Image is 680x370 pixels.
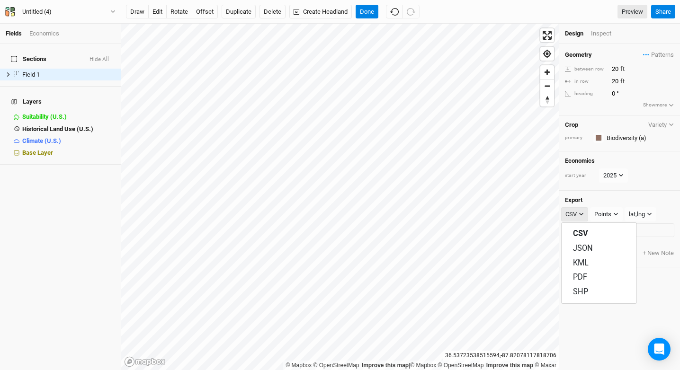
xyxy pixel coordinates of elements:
button: Undo (^z) [386,5,403,19]
span: Sections [11,55,46,63]
button: draw [126,5,149,19]
div: Field 1 [22,71,115,79]
button: Showmore [643,101,674,109]
a: Mapbox [286,362,312,369]
a: Improve this map [362,362,409,369]
span: PDF [573,272,587,283]
div: start year [565,172,598,179]
a: Improve this map [486,362,533,369]
button: Find my location [540,47,554,61]
button: 2025 [599,168,628,183]
div: between row [565,66,607,73]
span: CSV [573,229,588,239]
div: Design [565,29,583,38]
a: Preview [617,5,647,19]
button: Untitled (4) [5,7,116,17]
a: OpenStreetMap [313,362,359,369]
div: Historical Land Use (U.S.) [22,125,115,133]
div: heading [565,90,607,97]
h4: Export [565,196,674,204]
span: SHP [573,287,588,298]
button: Enter fullscreen [540,28,554,42]
span: Climate (U.S.) [22,137,61,144]
button: Duplicate [222,5,256,19]
span: KML [573,258,589,269]
h4: Layers [6,92,115,111]
div: Untitled (4) [22,7,52,17]
span: Suitability (U.S.) [22,113,67,120]
button: edit [148,5,167,19]
button: lat,lng [625,207,656,221]
div: 36.53723538515594 , -87.82078117818706 [443,351,559,361]
span: Base Layer [22,149,53,156]
button: Reset bearing to north [540,93,554,106]
button: CSV [561,207,588,221]
div: primary [565,134,589,141]
button: Hide All [89,56,109,63]
button: Patterns [643,50,674,60]
span: Field 1 [22,71,40,78]
canvas: Map [121,24,559,370]
button: Done [356,5,378,19]
div: lat,lng [629,210,645,219]
h4: Geometry [565,51,592,59]
span: Zoom out [540,79,554,93]
a: Mapbox logo [124,356,166,367]
button: Share [651,5,675,19]
button: Delete [259,5,286,19]
h4: Economics [565,157,674,165]
div: CSV [565,210,577,219]
button: rotate [166,5,192,19]
div: | [286,361,556,370]
span: JSON [573,243,593,254]
input: Biodiversity (a) [604,132,674,143]
div: Suitability (U.S.) [22,113,115,121]
span: Patterns [643,50,674,60]
div: Base Layer [22,149,115,157]
button: Points [590,207,623,221]
a: Fields [6,30,22,37]
button: + New Note [642,249,674,257]
h4: Crop [565,121,578,129]
button: Zoom in [540,65,554,79]
button: Zoom out [540,79,554,93]
a: OpenStreetMap [438,362,484,369]
div: in row [565,78,607,85]
div: Climate (U.S.) [22,137,115,145]
button: offset [192,5,218,19]
button: Variety [648,121,674,128]
div: Inspect [591,29,625,38]
button: Redo (^Z) [403,5,420,19]
div: Open Intercom Messenger [648,338,671,361]
span: Historical Land Use (U.S.) [22,125,93,132]
div: Points [594,210,611,219]
button: Create Headland [289,5,352,19]
a: Mapbox [410,362,436,369]
a: Maxar [535,362,556,369]
div: Economics [29,29,59,38]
